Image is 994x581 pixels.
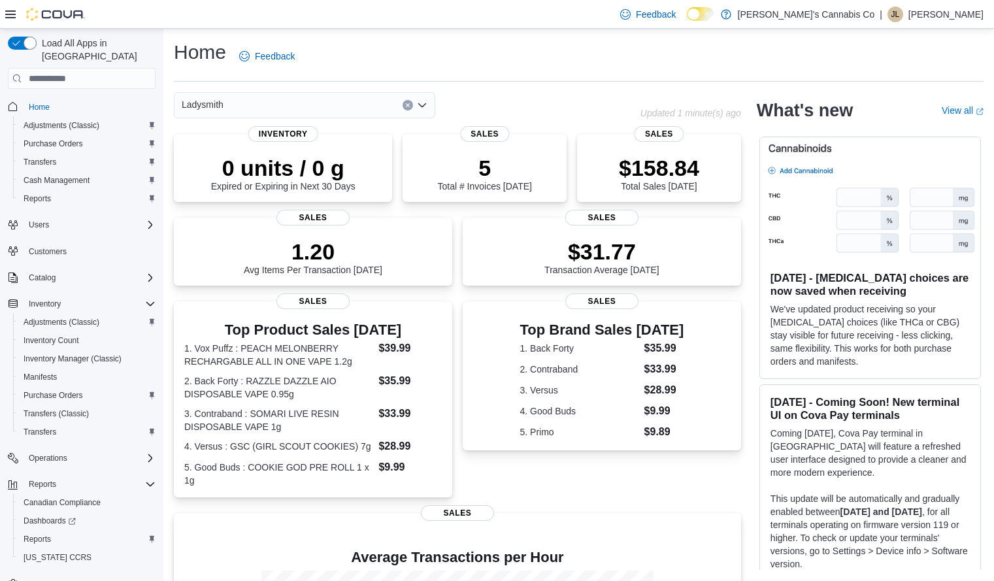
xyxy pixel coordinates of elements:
[24,552,91,563] span: [US_STATE] CCRS
[29,220,49,230] span: Users
[378,373,441,389] dd: $35.99
[18,333,156,348] span: Inventory Count
[24,408,89,419] span: Transfers (Classic)
[18,136,88,152] a: Purchase Orders
[276,210,350,225] span: Sales
[13,368,161,386] button: Manifests
[13,331,161,350] button: Inventory Count
[24,270,156,286] span: Catalog
[18,531,156,547] span: Reports
[13,116,161,135] button: Adjustments (Classic)
[544,239,659,275] div: Transaction Average [DATE]
[619,155,699,191] div: Total Sales [DATE]
[3,97,161,116] button: Home
[18,369,156,385] span: Manifests
[24,476,61,492] button: Reports
[520,384,639,397] dt: 3. Versus
[460,126,509,142] span: Sales
[13,190,161,208] button: Reports
[421,505,494,521] span: Sales
[248,126,318,142] span: Inventory
[565,210,638,225] span: Sales
[565,293,638,309] span: Sales
[29,102,50,112] span: Home
[244,239,382,275] div: Avg Items Per Transaction [DATE]
[24,99,55,115] a: Home
[13,423,161,441] button: Transfers
[24,335,79,346] span: Inventory Count
[18,314,105,330] a: Adjustments (Classic)
[520,363,639,376] dt: 2. Contraband
[184,374,373,401] dt: 2. Back Forty : RAZZLE DAZZLE AIO DISPOSABLE VAPE 0.95g
[18,424,156,440] span: Transfers
[403,100,413,110] button: Clear input
[18,369,62,385] a: Manifests
[13,135,161,153] button: Purchase Orders
[976,108,984,116] svg: External link
[211,155,356,181] p: 0 units / 0 g
[619,155,699,181] p: $158.84
[770,427,970,479] p: Coming [DATE], Cova Pay terminal in [GEOGRAPHIC_DATA] will feature a refreshed user interface des...
[891,7,900,22] span: JL
[3,242,161,261] button: Customers
[18,333,84,348] a: Inventory Count
[18,154,61,170] a: Transfers
[24,296,156,312] span: Inventory
[24,450,73,466] button: Operations
[24,372,57,382] span: Manifests
[18,118,156,133] span: Adjustments (Classic)
[24,450,156,466] span: Operations
[182,97,224,112] span: Ladysmith
[18,314,156,330] span: Adjustments (Classic)
[24,296,66,312] button: Inventory
[18,495,106,510] a: Canadian Compliance
[24,98,156,114] span: Home
[770,303,970,368] p: We've updated product receiving so your [MEDICAL_DATA] choices (like THCa or CBG) stay visible fo...
[184,342,373,368] dt: 1. Vox Puffz : PEACH MELONBERRY RECHARGABLE ALL IN ONE VAPE 1.2g
[24,193,51,204] span: Reports
[378,439,441,454] dd: $28.99
[520,425,639,439] dt: 5. Primo
[18,388,88,403] a: Purchase Orders
[184,407,373,433] dt: 3. Contraband : SOMARI LIVE RESIN DISPOSABLE VAPE 1g
[18,406,156,422] span: Transfers (Classic)
[24,139,83,149] span: Purchase Orders
[687,7,714,21] input: Dark Mode
[644,382,684,398] dd: $28.99
[29,273,56,283] span: Catalog
[13,493,161,512] button: Canadian Compliance
[184,550,731,565] h4: Average Transactions per Hour
[437,155,531,181] p: 5
[13,171,161,190] button: Cash Management
[24,217,156,233] span: Users
[13,548,161,567] button: [US_STATE] CCRS
[18,550,97,565] a: [US_STATE] CCRS
[255,50,295,63] span: Feedback
[184,440,373,453] dt: 4. Versus : GSC (GIRL SCOUT COOKIES) 7g
[24,390,83,401] span: Purchase Orders
[24,534,51,544] span: Reports
[24,476,156,492] span: Reports
[13,405,161,423] button: Transfers (Classic)
[3,295,161,313] button: Inventory
[18,351,156,367] span: Inventory Manager (Classic)
[520,405,639,418] dt: 4. Good Buds
[24,497,101,508] span: Canadian Compliance
[174,39,226,65] h1: Home
[24,217,54,233] button: Users
[770,395,970,422] h3: [DATE] - Coming Soon! New terminal UI on Cova Pay terminals
[13,530,161,548] button: Reports
[3,475,161,493] button: Reports
[18,495,156,510] span: Canadian Compliance
[378,340,441,356] dd: $39.99
[378,406,441,422] dd: $33.99
[636,8,676,21] span: Feedback
[24,244,72,259] a: Customers
[24,270,61,286] button: Catalog
[24,120,99,131] span: Adjustments (Classic)
[13,512,161,530] a: Dashboards
[738,7,875,22] p: [PERSON_NAME]'s Cannabis Co
[18,406,94,422] a: Transfers (Classic)
[880,7,882,22] p: |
